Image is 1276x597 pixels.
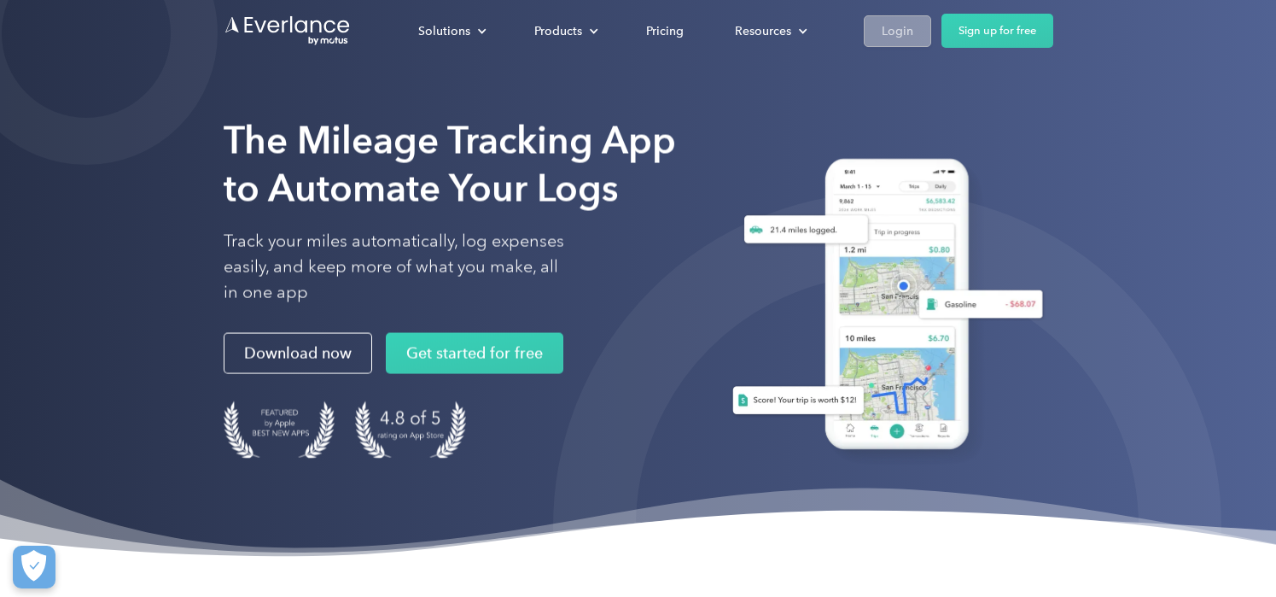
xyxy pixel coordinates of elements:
[882,20,913,42] div: Login
[224,333,372,374] a: Download now
[355,401,466,459] img: 4.9 out of 5 stars on the app store
[517,16,612,46] div: Products
[418,20,470,42] div: Solutions
[386,333,563,374] a: Get started for free
[735,20,791,42] div: Resources
[13,546,55,588] button: Cookies Settings
[629,16,701,46] a: Pricing
[224,229,565,306] p: Track your miles automatically, log expenses easily, and keep more of what you make, all in one app
[534,20,582,42] div: Products
[224,401,335,459] img: Badge for Featured by Apple Best New Apps
[224,118,676,211] strong: The Mileage Tracking App to Automate Your Logs
[401,16,500,46] div: Solutions
[941,14,1053,48] a: Sign up for free
[224,15,352,47] a: Go to homepage
[646,20,684,42] div: Pricing
[864,15,931,47] a: Login
[718,16,821,46] div: Resources
[712,145,1053,469] img: Everlance, mileage tracker app, expense tracking app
